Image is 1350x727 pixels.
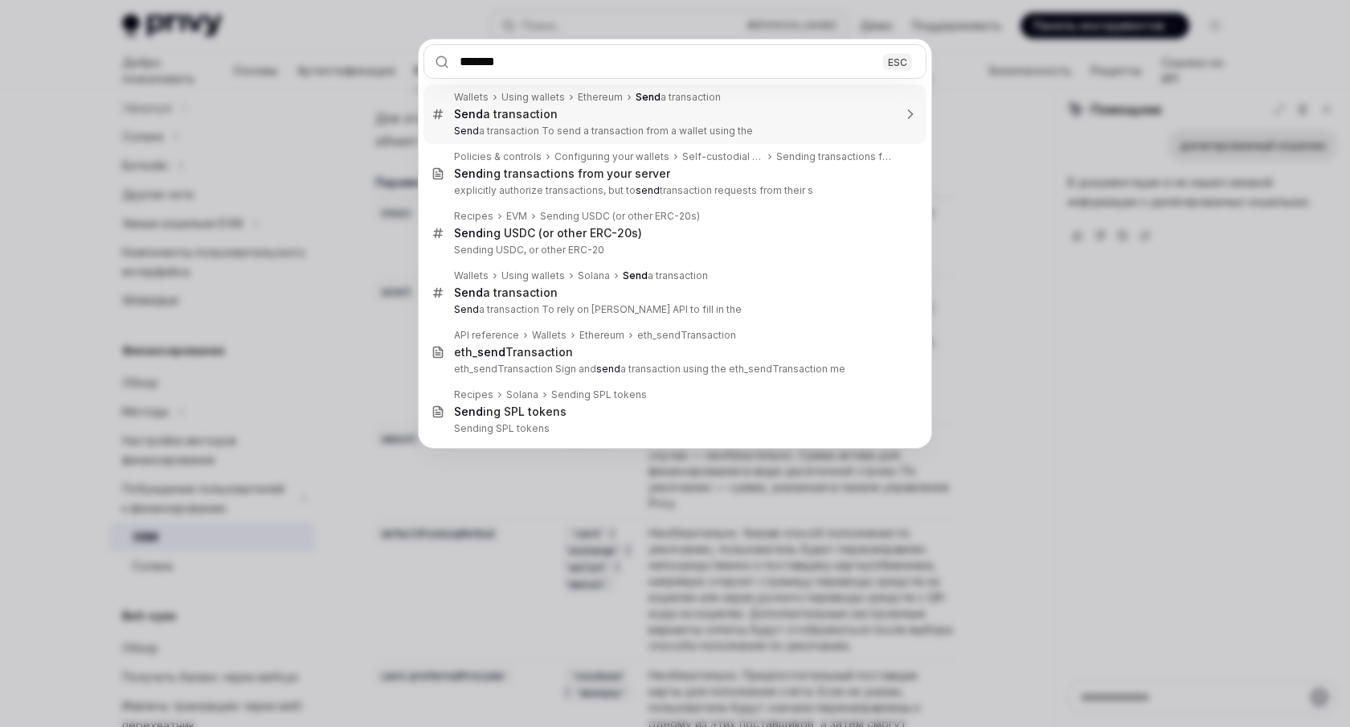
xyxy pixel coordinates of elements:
b: Send [454,125,479,137]
div: Using wallets [501,91,565,104]
div: Sending transactions from your server [776,150,893,163]
div: Solana [506,388,538,401]
div: a transaction [454,285,558,300]
div: Wallets [532,329,567,342]
b: Send [623,269,648,281]
div: ing transactions from your server [454,166,670,181]
font: ESC [888,55,907,68]
b: Send [454,166,483,180]
b: Send [454,226,483,240]
p: eth_sendTransaction Sign and a transaction using the eth_sendTransaction me [454,363,893,376]
div: ing USDC (or other ERC-20s) [454,226,642,240]
p: a transaction To rely on [PERSON_NAME] API to fill in the [454,303,893,316]
div: Recipes [454,210,493,223]
div: Ethereum [579,329,624,342]
div: API reference [454,329,519,342]
div: a transaction [454,107,558,121]
div: a transaction [636,91,721,104]
div: eth_sendTransaction [637,329,736,342]
p: a transaction To send a transaction from a wallet using the [454,125,893,138]
div: Recipes [454,388,493,401]
div: a transaction [623,269,708,282]
div: Wallets [454,91,489,104]
div: Using wallets [501,269,565,282]
p: Sending SPL tokens [454,422,893,435]
div: Sending USDC (or other ERC-20s) [540,210,700,223]
div: Policies & controls [454,150,542,163]
div: ing SPL tokens [454,405,567,419]
p: Sending USDC, or other ERC-20 [454,244,893,257]
b: send [596,363,620,375]
div: eth_ Transaction [454,345,573,359]
b: send [477,345,505,359]
div: EVM [506,210,527,223]
b: Send [454,107,483,121]
div: Ethereum [578,91,623,104]
div: Sending SPL tokens [551,388,647,401]
b: Send [454,285,483,299]
div: Self-custodial user wallets [682,150,763,163]
div: Solana [578,269,610,282]
b: send [636,184,660,196]
b: Send [454,303,479,315]
b: Send [454,405,483,418]
div: Wallets [454,269,489,282]
b: Send [636,91,661,103]
p: explicitly authorize transactions, but to transaction requests from their s [454,184,893,197]
div: Configuring your wallets [554,150,669,163]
